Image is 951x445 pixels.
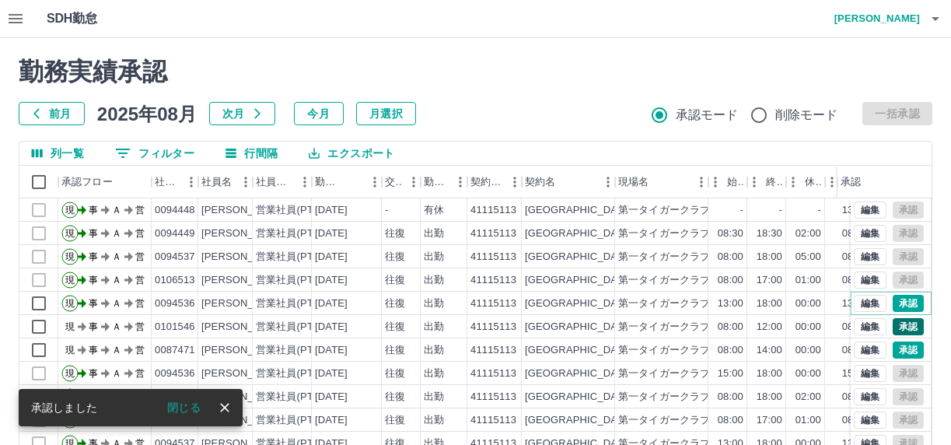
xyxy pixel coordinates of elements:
div: 交通費 [385,166,402,198]
button: 編集 [854,318,886,335]
div: 13:00 [718,296,743,311]
button: 行間隔 [213,142,290,165]
text: Ａ [112,345,121,356]
div: 41115113 [470,296,516,311]
div: 出勤 [424,413,444,428]
div: 契約コード [470,166,503,198]
button: 編集 [854,272,886,289]
div: 営業社員(PT契約) [256,273,337,288]
div: 第一タイガークラブ [618,343,710,358]
div: 0094448 [155,203,195,218]
div: 08:00 [842,273,868,288]
div: 08:30 [842,226,868,241]
div: 13:00 [842,296,868,311]
div: [PERSON_NAME] [201,296,286,311]
div: [GEOGRAPHIC_DATA] [525,413,632,428]
text: Ａ [112,205,121,215]
div: 現場名 [615,166,708,198]
button: close [213,396,236,419]
h5: 2025年08月 [97,102,197,125]
div: [GEOGRAPHIC_DATA] [525,273,632,288]
button: 編集 [854,201,886,219]
div: 41115113 [470,413,516,428]
button: 次月 [209,102,275,125]
div: 00:00 [795,296,821,311]
text: 事 [89,228,98,239]
div: 始業 [708,166,747,198]
div: [GEOGRAPHIC_DATA] [525,250,632,265]
div: - [818,203,821,218]
button: メニュー [180,170,203,194]
text: 営 [135,345,145,356]
div: 18:00 [757,390,782,405]
div: 現場名 [618,166,649,198]
text: 事 [89,298,98,309]
div: 承認フロー [58,166,152,198]
div: 出勤 [424,366,444,381]
div: 営業社員(PT契約) [256,366,337,381]
text: Ａ [112,251,121,262]
div: [PERSON_NAME] [201,273,286,288]
div: [GEOGRAPHIC_DATA] [525,343,632,358]
button: メニュー [449,170,472,194]
button: 列選択 [19,142,96,165]
div: 05:00 [795,250,821,265]
div: 出勤 [424,273,444,288]
div: [DATE] [315,343,348,358]
div: - [740,203,743,218]
button: メニュー [690,170,713,194]
text: 営 [135,275,145,286]
div: [DATE] [315,203,348,218]
div: [GEOGRAPHIC_DATA] [525,320,632,335]
div: 18:00 [757,366,782,381]
div: 出勤 [424,390,444,405]
text: 現 [65,321,75,332]
div: [GEOGRAPHIC_DATA] [525,296,632,311]
div: 出勤 [424,343,444,358]
button: 承認 [893,295,924,312]
text: 現 [65,275,75,286]
div: 営業社員(PT契約) [256,226,337,241]
div: 往復 [385,226,405,241]
button: 編集 [854,295,886,312]
div: [GEOGRAPHIC_DATA] [525,366,632,381]
div: [PERSON_NAME] [201,343,286,358]
div: 第一タイガークラブ [618,390,710,405]
div: 18:00 [757,250,782,265]
div: 終業 [766,166,783,198]
button: 編集 [854,248,886,265]
button: 閉じる [155,396,213,419]
div: 終業 [747,166,786,198]
div: 第一タイガークラブ [618,296,710,311]
div: 0094536 [155,366,195,381]
div: 往復 [385,343,405,358]
button: ソート [341,171,363,193]
text: 事 [89,321,98,332]
div: 41115113 [470,273,516,288]
div: 出勤 [424,250,444,265]
div: 交通費 [382,166,421,198]
div: 往復 [385,273,405,288]
div: 第一タイガークラブ [618,273,710,288]
div: 0094536 [155,296,195,311]
text: 事 [89,345,98,356]
div: [GEOGRAPHIC_DATA] [525,203,632,218]
div: 始業 [727,166,744,198]
div: 出勤 [424,226,444,241]
div: 社員番号 [155,166,180,198]
div: 営業社員(PT契約) [256,390,337,405]
div: - [779,203,782,218]
div: 出勤 [424,296,444,311]
div: 往復 [385,250,405,265]
text: 現 [65,205,75,215]
div: 契約名 [525,166,555,198]
div: [DATE] [315,273,348,288]
text: 事 [89,275,98,286]
div: 08:00 [842,413,868,428]
div: [DATE] [315,320,348,335]
div: 08:00 [718,320,743,335]
text: Ａ [112,321,121,332]
div: 41115113 [470,390,516,405]
div: 12:00 [757,320,782,335]
button: 編集 [854,342,886,359]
